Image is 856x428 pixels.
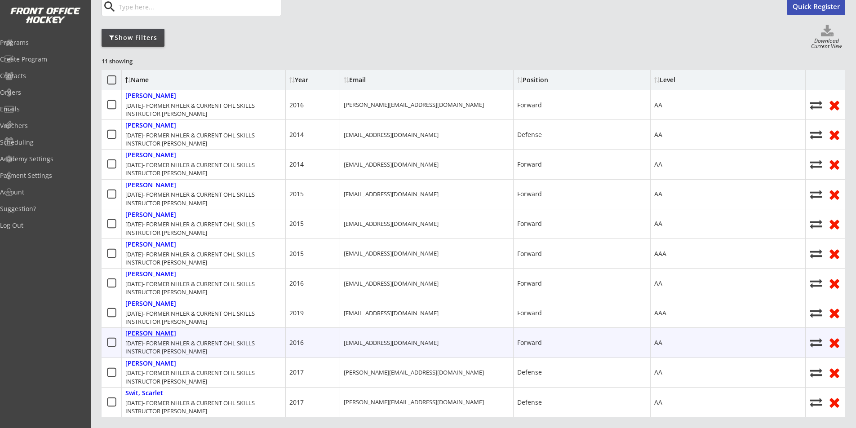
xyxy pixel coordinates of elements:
button: Move player [809,247,823,260]
div: [PERSON_NAME] [125,330,176,337]
div: [DATE]- FORMER NHLER & CURRENT OHL SKILLS INSTRUCTOR [PERSON_NAME] [125,339,282,355]
button: Click to download full roster. Your browser settings may try to block it, check your security set... [809,25,845,38]
button: Move player [809,188,823,200]
div: [PERSON_NAME] [125,300,176,308]
div: Year [289,77,336,83]
div: [EMAIL_ADDRESS][DOMAIN_NAME] [344,131,439,139]
div: [PERSON_NAME][EMAIL_ADDRESS][DOMAIN_NAME] [344,368,484,376]
div: AA [654,160,662,169]
div: AA [654,219,662,228]
div: 2015 [289,249,304,258]
button: Move player [809,218,823,230]
button: Remove from roster (no refund) [827,128,842,141]
div: Name [125,77,199,83]
div: Forward [517,249,542,258]
button: Remove from roster (no refund) [827,335,842,349]
div: [EMAIL_ADDRESS][DOMAIN_NAME] [344,309,439,317]
div: [EMAIL_ADDRESS][DOMAIN_NAME] [344,190,439,198]
div: [PERSON_NAME] [125,211,176,219]
div: AA [654,190,662,199]
button: Remove from roster (no refund) [827,217,842,231]
div: 2017 [289,368,304,377]
div: 11 showing [102,57,166,65]
div: Level [654,77,735,83]
div: AAA [654,309,666,318]
div: [PERSON_NAME] [125,92,176,100]
button: Remove from roster (no refund) [827,98,842,112]
div: AAA [654,249,666,258]
div: [DATE]- FORMER NHLER & CURRENT OHL SKILLS INSTRUCTOR [PERSON_NAME] [125,250,282,266]
div: Forward [517,219,542,228]
div: Show Filters [102,33,164,42]
div: [DATE]- FORMER NHLER & CURRENT OHL SKILLS INSTRUCTOR [PERSON_NAME] [125,309,282,326]
div: Email [344,77,425,83]
div: 2017 [289,398,304,407]
div: 2016 [289,101,304,110]
button: Remove from roster (no refund) [827,395,842,409]
div: [PERSON_NAME] [125,122,176,129]
div: 2016 [289,279,304,288]
div: [PERSON_NAME] [125,151,176,159]
div: AA [654,130,662,139]
div: [DATE]- FORMER NHLER & CURRENT OHL SKILLS INSTRUCTOR [PERSON_NAME] [125,280,282,296]
button: Remove from roster (no refund) [827,157,842,171]
img: FOH%20White%20Logo%20Transparent.png [10,7,81,24]
div: Defense [517,368,542,377]
button: Move player [809,277,823,289]
div: [EMAIL_ADDRESS][DOMAIN_NAME] [344,339,439,347]
button: Move player [809,366,823,379]
div: 2019 [289,309,304,318]
div: [PERSON_NAME][EMAIL_ADDRESS][DOMAIN_NAME] [344,101,484,109]
div: Forward [517,338,542,347]
div: Forward [517,160,542,169]
div: 2014 [289,160,304,169]
div: 2015 [289,190,304,199]
div: Forward [517,190,542,199]
div: Swit, Scarlet [125,389,163,397]
div: Forward [517,309,542,318]
div: Download Current View [808,38,845,50]
div: [DATE]- FORMER NHLER & CURRENT OHL SKILLS INSTRUCTOR [PERSON_NAME] [125,399,282,415]
div: [EMAIL_ADDRESS][DOMAIN_NAME] [344,220,439,228]
div: Defense [517,130,542,139]
button: Remove from roster (no refund) [827,187,842,201]
button: Remove from roster (no refund) [827,276,842,290]
div: [PERSON_NAME] [125,270,176,278]
div: [PERSON_NAME] [125,360,176,367]
div: AA [654,368,662,377]
div: Forward [517,101,542,110]
button: Move player [809,336,823,349]
div: 2015 [289,219,304,228]
div: 2016 [289,338,304,347]
div: [DATE]- FORMER NHLER & CURRENT OHL SKILLS INSTRUCTOR [PERSON_NAME] [125,131,282,147]
div: [PERSON_NAME][EMAIL_ADDRESS][DOMAIN_NAME] [344,398,484,406]
div: [DATE]- FORMER NHLER & CURRENT OHL SKILLS INSTRUCTOR [PERSON_NAME] [125,369,282,385]
div: Defense [517,398,542,407]
div: [EMAIL_ADDRESS][DOMAIN_NAME] [344,160,439,168]
div: 2014 [289,130,304,139]
div: [DATE]- FORMER NHLER & CURRENT OHL SKILLS INSTRUCTOR [PERSON_NAME] [125,190,282,207]
div: Forward [517,279,542,288]
button: Move player [809,99,823,111]
div: [PERSON_NAME] [125,181,176,189]
div: AA [654,101,662,110]
div: [PERSON_NAME] [125,241,176,248]
button: Move player [809,396,823,408]
div: [DATE]- FORMER NHLER & CURRENT OHL SKILLS INSTRUCTOR [PERSON_NAME] [125,161,282,177]
button: Remove from roster (no refund) [827,247,842,260]
div: [EMAIL_ADDRESS][DOMAIN_NAME] [344,249,439,257]
div: [DATE]- FORMER NHLER & CURRENT OHL SKILLS INSTRUCTOR [PERSON_NAME] [125,220,282,236]
div: [DATE]- FORMER NHLER & CURRENT OHL SKILLS INSTRUCTOR [PERSON_NAME] [125,101,282,118]
button: Move player [809,128,823,141]
button: Move player [809,307,823,319]
div: AA [654,279,662,288]
button: Move player [809,158,823,170]
div: [EMAIL_ADDRESS][DOMAIN_NAME] [344,279,439,287]
button: Remove from roster (no refund) [827,306,842,320]
div: Position [517,77,598,83]
div: AA [654,338,662,347]
button: Remove from roster (no refund) [827,366,842,379]
div: AA [654,398,662,407]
